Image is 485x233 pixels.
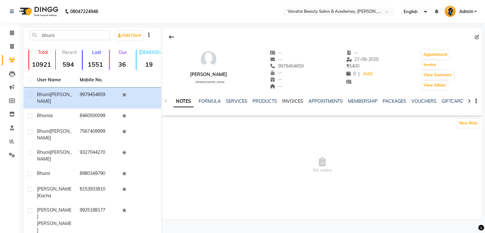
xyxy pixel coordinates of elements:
[116,31,143,40] a: Add Client
[270,70,282,76] span: --
[50,113,53,118] span: a
[165,31,178,43] div: Back to Client
[346,63,359,69] span: 5400
[346,56,379,62] span: 27-09-2025
[411,98,437,104] a: VOUCHERS
[226,98,247,104] a: SERVICES
[136,60,161,68] strong: 19
[85,49,107,55] p: Lost
[32,49,54,55] p: Total
[308,98,343,104] a: APPOINTMENTS
[270,77,282,82] span: --
[33,73,76,87] th: User Name
[190,71,227,78] div: [PERSON_NAME]
[111,49,135,55] p: Due
[58,49,81,55] p: Recent
[162,133,482,197] span: No notes
[37,149,50,155] span: Bhumi
[76,145,119,166] td: 9327044270
[458,119,479,128] button: New Note
[56,60,81,68] strong: 594
[70,3,98,20] b: 08047224946
[37,113,50,118] span: Bhumi
[38,193,51,199] span: Kacha
[422,50,449,59] button: Appointment
[270,83,282,89] span: --
[195,80,224,84] span: [DEMOGRAPHIC_DATA]
[37,186,71,199] span: [PERSON_NAME]
[83,60,107,68] strong: 1551
[422,60,438,69] button: Invoice
[37,170,50,176] span: Bhumi
[422,71,453,79] button: View Summary
[16,3,60,20] img: logo
[358,71,360,77] span: |
[346,63,349,69] span: ₹
[37,221,71,233] span: [PERSON_NAME]
[76,124,119,145] td: 7567408999
[270,63,304,69] span: 9979454659
[76,182,119,203] td: 8153933810
[445,6,456,17] img: Admin
[199,49,218,69] img: avatar
[383,98,406,104] a: PACKAGES
[37,149,72,162] span: [PERSON_NAME]
[362,70,373,79] a: Add
[110,60,135,68] strong: 36
[173,96,194,107] a: NOTES
[270,56,282,62] span: --
[270,50,282,56] span: --
[422,81,447,90] button: View Album
[139,49,161,55] p: [DEMOGRAPHIC_DATA]
[76,73,119,87] th: Mobile No.
[76,87,119,109] td: 9979454659
[253,98,277,104] a: PRODUCTS
[348,98,378,104] a: MEMBERSHIP
[37,128,72,141] span: [PERSON_NAME]
[459,8,473,15] span: Admin
[37,128,50,134] span: Bhumi
[29,60,54,68] strong: 10921
[76,109,119,124] td: 8460500099
[37,207,71,220] span: [PERSON_NAME]
[30,30,110,40] input: Search by Name/Mobile/Email/Code
[442,98,467,104] a: GIFTCARDS
[346,71,356,77] span: 0
[37,92,50,97] span: bhumi
[199,98,221,104] a: FORMULA
[37,92,72,104] span: [PERSON_NAME]
[346,50,358,56] span: --
[76,166,119,182] td: 8980349790
[282,98,303,104] a: INVOICES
